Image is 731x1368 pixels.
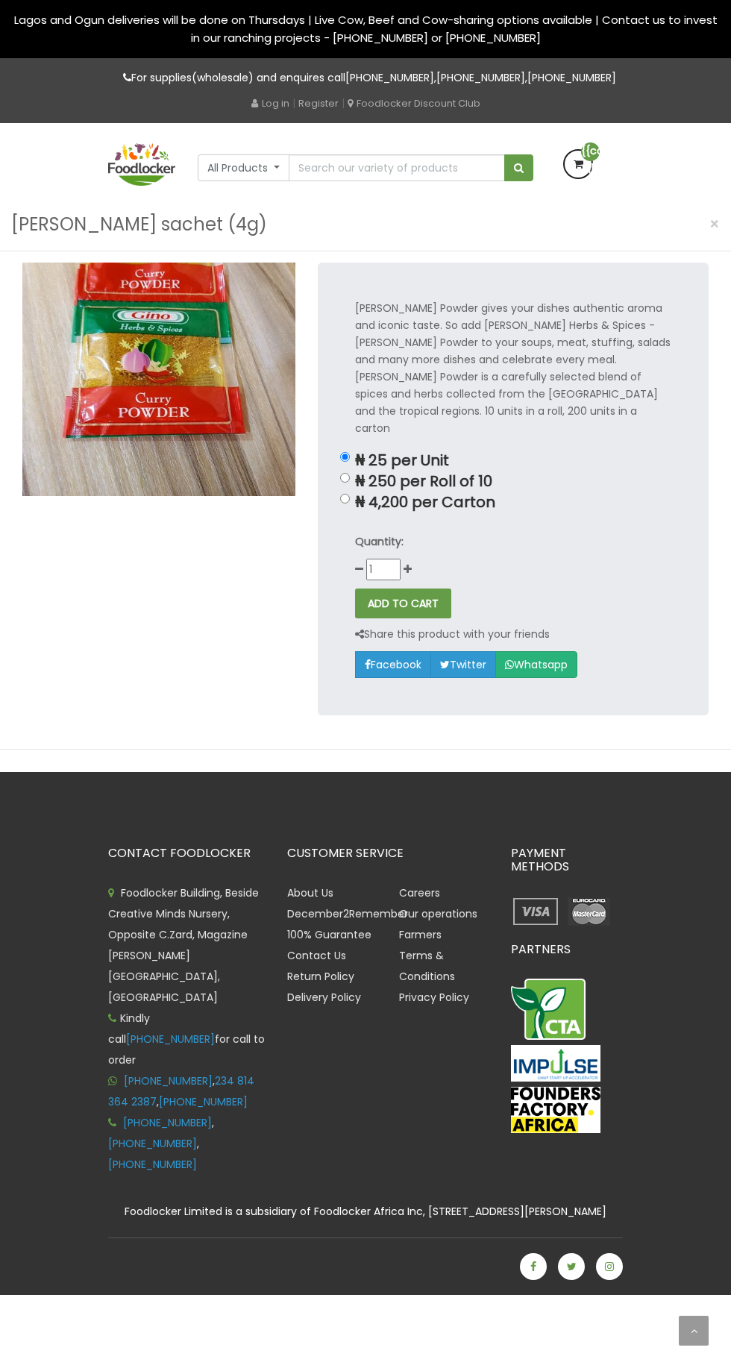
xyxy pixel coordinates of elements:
a: Log in [251,96,289,110]
a: Terms & Conditions [399,948,455,984]
a: Register [298,96,339,110]
img: Gino curry sachet (4g) [22,263,295,496]
a: 234 814 364 2387 [108,1073,254,1109]
p: ₦ 25 per Unit [355,452,671,469]
a: Careers [399,885,440,900]
a: Our operations [399,906,477,921]
a: December2Remember [287,906,408,921]
p: [PERSON_NAME] Powder gives your dishes authentic aroma and iconic taste. So add [PERSON_NAME] Her... [355,300,671,437]
span: , , [108,1115,214,1172]
a: Farmers [399,927,442,942]
a: [PHONE_NUMBER] [345,70,434,85]
span: Lagos and Ogun deliveries will be done on Thursdays | Live Cow, Beef and Cow-sharing options avai... [14,12,718,46]
h3: PARTNERS [511,943,623,956]
strong: Quantity: [355,534,404,549]
a: Whatsapp [495,651,577,678]
img: Impulse [511,1045,600,1082]
h3: CUSTOMER SERVICE [287,847,489,860]
input: ₦ 250 per Roll of 10 [340,473,350,483]
a: [PHONE_NUMBER] [159,1094,248,1109]
div: Foodlocker Limited is a subsidiary of Foodlocker Africa Inc, [STREET_ADDRESS][PERSON_NAME] [97,1203,634,1220]
input: ₦ 25 per Unit [340,452,350,462]
span: Foodlocker Building, Beside Creative Minds Nursery, Opposite C.Zard, Magazine [PERSON_NAME][GEOGR... [108,885,259,1005]
h3: PAYMENT METHODS [511,847,623,873]
span: | [342,95,345,110]
a: Foodlocker Discount Club [348,96,480,110]
img: CTA [511,979,586,1040]
a: Return Policy [287,969,354,984]
a: [PHONE_NUMBER] [108,1157,197,1172]
input: Search our variety of products [289,154,505,181]
img: payment [511,895,561,928]
span: , , [108,1073,254,1109]
a: Facebook [355,651,431,678]
h3: CONTACT FOODLOCKER [108,847,265,860]
a: Privacy Policy [399,990,469,1005]
img: payment [564,895,614,928]
input: ₦ 4,200 per Carton [340,494,350,503]
span: | [292,95,295,110]
a: 100% Guarantee [287,927,371,942]
a: [PHONE_NUMBER] [126,1032,215,1047]
button: ADD TO CART [355,589,451,618]
p: ₦ 250 per Roll of 10 [355,473,671,490]
p: ₦ 4,200 per Carton [355,494,671,511]
a: Contact Us [287,948,346,963]
span: × [709,213,720,235]
a: [PHONE_NUMBER] [123,1115,212,1130]
p: For supplies(wholesale) and enquires call , , [108,69,623,87]
a: Delivery Policy [287,990,361,1005]
button: All Products [198,154,289,181]
h3: [PERSON_NAME] sachet (4g) [11,210,267,239]
span: {{cart.order_items.length || 0}} [581,142,600,161]
img: FoodLocker [108,143,175,186]
a: Twitter [430,651,496,678]
button: Close [702,209,727,239]
a: [PHONE_NUMBER] [124,1073,213,1088]
a: [PHONE_NUMBER] [436,70,525,85]
p: Share this product with your friends [355,626,577,643]
span: Kindly call for call to order [108,1011,265,1067]
a: [PHONE_NUMBER] [527,70,616,85]
a: About Us [287,885,333,900]
img: FFA [511,1087,600,1133]
a: [PHONE_NUMBER] [108,1136,197,1151]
